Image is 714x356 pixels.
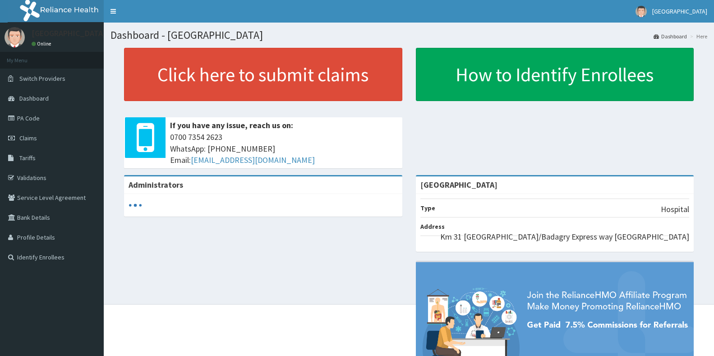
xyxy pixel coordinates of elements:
a: Dashboard [654,32,687,40]
a: How to Identify Enrollees [416,48,694,101]
a: Online [32,41,53,47]
p: Hospital [661,203,689,215]
h1: Dashboard - [GEOGRAPHIC_DATA] [111,29,707,41]
p: Km 31 [GEOGRAPHIC_DATA]/Badagry Express way [GEOGRAPHIC_DATA] [440,231,689,243]
b: If you have any issue, reach us on: [170,120,293,130]
span: Dashboard [19,94,49,102]
a: [EMAIL_ADDRESS][DOMAIN_NAME] [191,155,315,165]
img: User Image [636,6,647,17]
span: Switch Providers [19,74,65,83]
li: Here [688,32,707,40]
a: Click here to submit claims [124,48,402,101]
b: Type [420,204,435,212]
p: [GEOGRAPHIC_DATA] [32,29,106,37]
span: [GEOGRAPHIC_DATA] [652,7,707,15]
b: Administrators [129,180,183,190]
span: Claims [19,134,37,142]
b: Address [420,222,445,231]
svg: audio-loading [129,199,142,212]
span: 0700 7354 2623 WhatsApp: [PHONE_NUMBER] Email: [170,131,398,166]
strong: [GEOGRAPHIC_DATA] [420,180,497,190]
span: Tariffs [19,154,36,162]
img: User Image [5,27,25,47]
